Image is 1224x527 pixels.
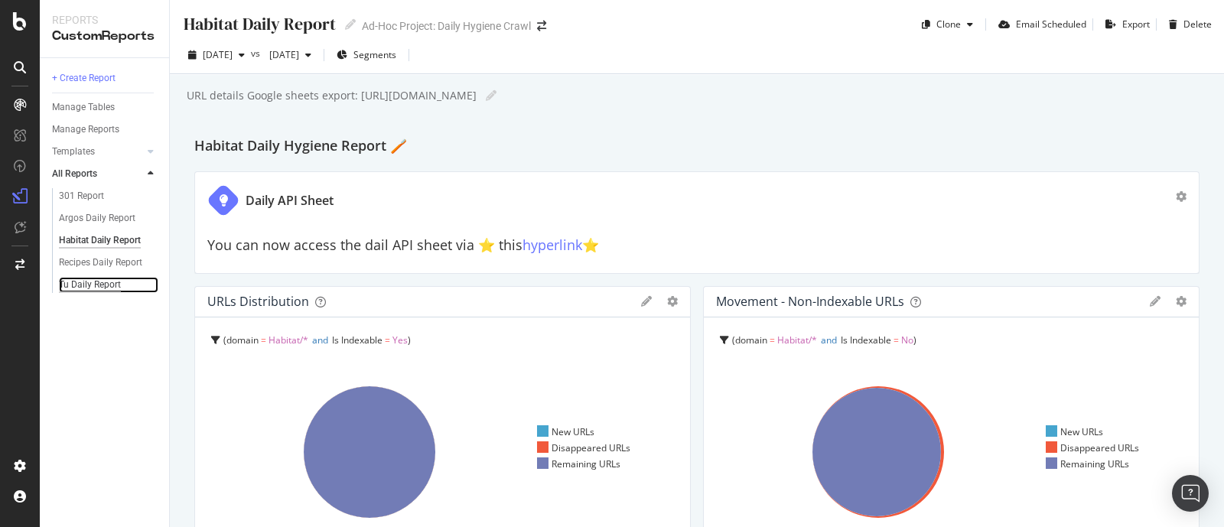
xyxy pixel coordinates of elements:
div: Ad-Hoc Project: Daily Hygiene Crawl [362,18,531,34]
div: Clone [936,18,961,31]
a: 301 Report [59,188,158,204]
div: URLs Distribution [207,294,309,309]
button: Export [1099,12,1150,37]
span: and [821,333,837,346]
div: Disappeared URLs [1046,441,1140,454]
div: gear [1176,296,1187,307]
div: Movement - non-indexable URLs [716,294,904,309]
div: Habitat Daily Hygiene Report 🪥 [194,135,1200,159]
a: Tu Daily Report [59,277,158,293]
span: = [261,333,266,346]
span: Habitat/* [269,333,308,346]
span: vs [251,47,263,60]
div: Remaining URLs [537,457,621,470]
a: Manage Reports [52,122,158,138]
span: Habitat/* [777,333,817,346]
button: Clone [916,12,979,37]
div: Export [1122,18,1150,31]
span: = [385,333,390,346]
a: + Create Report [52,70,158,86]
button: Email Scheduled [992,12,1086,37]
span: 2025 Aug. 26th [263,48,299,61]
div: Tu Daily Report [59,277,121,293]
div: gear [667,296,678,307]
span: domain [226,333,259,346]
div: gear [1176,191,1187,202]
span: domain [735,333,767,346]
button: Delete [1163,12,1212,37]
span: No [901,333,913,346]
span: Yes [392,333,408,346]
div: Remaining URLs [1046,457,1130,470]
span: and [312,333,328,346]
h2: You can now access the dail API sheet via ⭐️ this ⭐️ [207,238,1187,253]
div: + Create Report [52,70,116,86]
a: hyperlink [522,236,582,254]
i: Edit report name [345,19,356,30]
div: 301 Report [59,188,104,204]
div: Habitat Daily Report [59,233,141,249]
div: Daily API Sheet [246,192,334,210]
div: Open Intercom Messenger [1172,475,1209,512]
button: Segments [330,43,402,67]
div: All Reports [52,166,97,182]
div: CustomReports [52,28,157,45]
a: Habitat Daily Report [59,233,158,249]
div: Habitat Daily Report [182,12,336,36]
button: [DATE] [263,43,317,67]
div: Templates [52,144,95,160]
div: Reports [52,12,157,28]
div: New URLs [537,425,595,438]
div: Recipes Daily Report [59,255,142,271]
div: URL details Google sheets export: [URL][DOMAIN_NAME] [185,88,477,103]
div: Argos Daily Report [59,210,135,226]
div: arrow-right-arrow-left [537,21,546,31]
a: Recipes Daily Report [59,255,158,271]
span: Is Indexable [332,333,382,346]
i: Edit report name [486,90,496,101]
div: Manage Reports [52,122,119,138]
span: = [770,333,775,346]
div: Daily API SheetYou can now access the dail API sheet via ⭐️ thishyperlink⭐️ [194,171,1200,274]
span: Is Indexable [841,333,891,346]
div: Delete [1183,18,1212,31]
a: Argos Daily Report [59,210,158,226]
span: Segments [353,48,396,61]
button: [DATE] [182,43,251,67]
div: New URLs [1046,425,1104,438]
h2: Habitat Daily Hygiene Report 🪥 [194,135,407,159]
a: All Reports [52,166,143,182]
div: Manage Tables [52,99,115,115]
div: Email Scheduled [1016,18,1086,31]
span: = [894,333,899,346]
div: Disappeared URLs [537,441,631,454]
span: 2025 Sep. 24th [203,48,233,61]
a: Manage Tables [52,99,158,115]
a: Templates [52,144,143,160]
